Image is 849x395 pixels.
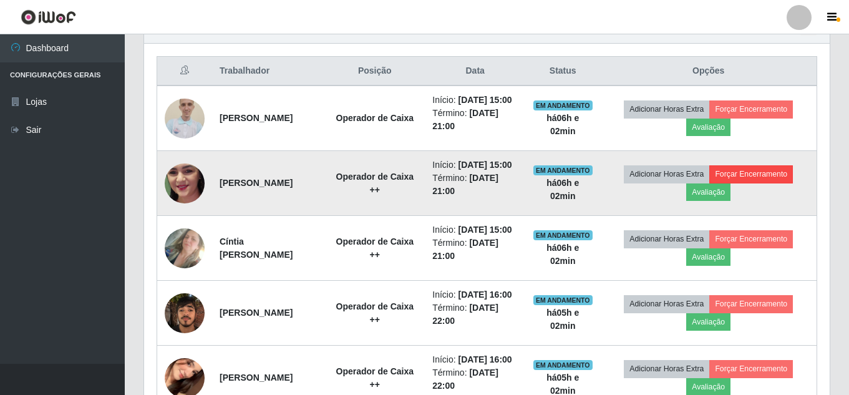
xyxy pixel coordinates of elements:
[324,57,425,86] th: Posição
[220,237,293,260] strong: Cíntia [PERSON_NAME]
[165,286,205,339] img: 1750954227497.jpeg
[624,165,709,183] button: Adicionar Horas Extra
[458,95,512,105] time: [DATE] 15:00
[432,237,518,263] li: Término:
[432,172,518,198] li: Término:
[336,301,414,324] strong: Operador de Caixa ++
[546,113,579,136] strong: há 06 h e 02 min
[432,366,518,393] li: Término:
[624,230,709,248] button: Adicionar Horas Extra
[165,91,205,145] img: 1672088363054.jpeg
[686,119,730,136] button: Avaliação
[533,230,593,240] span: EM ANDAMENTO
[336,113,414,123] strong: Operador de Caixa
[624,295,709,313] button: Adicionar Horas Extra
[432,353,518,366] li: Início:
[709,165,793,183] button: Forçar Encerramento
[525,57,600,86] th: Status
[21,9,76,25] img: CoreUI Logo
[709,230,793,248] button: Forçar Encerramento
[533,360,593,370] span: EM ANDAMENTO
[432,223,518,237] li: Início:
[432,288,518,301] li: Início:
[220,373,293,383] strong: [PERSON_NAME]
[336,172,414,195] strong: Operador de Caixa ++
[336,237,414,260] strong: Operador de Caixa ++
[686,183,730,201] button: Avaliação
[458,354,512,364] time: [DATE] 16:00
[220,308,293,318] strong: [PERSON_NAME]
[220,178,293,188] strong: [PERSON_NAME]
[165,213,205,283] img: 1756831283854.jpeg
[432,158,518,172] li: Início:
[533,165,593,175] span: EM ANDAMENTO
[425,57,525,86] th: Data
[709,360,793,378] button: Forçar Encerramento
[686,313,730,331] button: Avaliação
[432,301,518,328] li: Término:
[533,295,593,305] span: EM ANDAMENTO
[709,295,793,313] button: Forçar Encerramento
[432,94,518,107] li: Início:
[600,57,817,86] th: Opções
[220,113,293,123] strong: [PERSON_NAME]
[212,57,324,86] th: Trabalhador
[624,360,709,378] button: Adicionar Horas Extra
[458,160,512,170] time: [DATE] 15:00
[624,100,709,118] button: Adicionar Horas Extra
[458,225,512,235] time: [DATE] 15:00
[458,290,512,300] time: [DATE] 16:00
[709,100,793,118] button: Forçar Encerramento
[533,100,593,110] span: EM ANDAMENTO
[546,243,579,266] strong: há 06 h e 02 min
[546,178,579,201] strong: há 06 h e 02 min
[165,139,205,227] img: 1754158372592.jpeg
[432,107,518,133] li: Término:
[336,366,414,389] strong: Operador de Caixa ++
[686,248,730,266] button: Avaliação
[546,308,579,331] strong: há 05 h e 02 min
